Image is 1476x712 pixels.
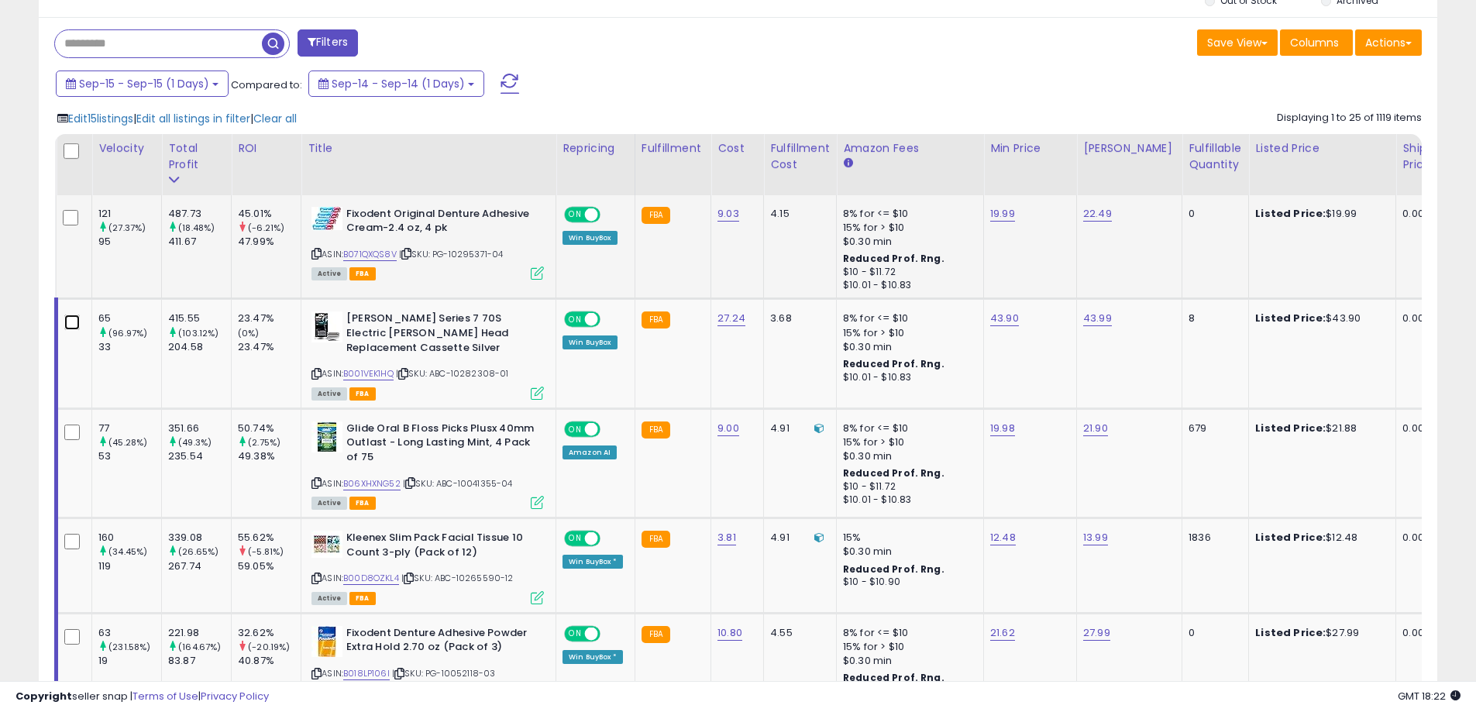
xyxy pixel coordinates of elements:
span: Clear all [253,111,297,126]
small: FBA [642,421,670,439]
div: Amazon AI [563,445,617,459]
div: 15% for > $10 [843,435,972,449]
div: 49.38% [238,449,301,463]
div: Cost [717,140,757,157]
div: 4.15 [770,207,824,221]
div: $21.88 [1255,421,1384,435]
div: 8% for <= $10 [843,311,972,325]
strong: Copyright [15,689,72,703]
div: Total Profit [168,140,225,173]
div: 1836 [1189,531,1237,545]
a: 13.99 [1083,530,1108,545]
div: 0 [1189,207,1237,221]
div: 15% for > $10 [843,326,972,340]
div: ROI [238,140,294,157]
div: 95 [98,235,161,249]
div: $43.90 [1255,311,1384,325]
a: 9.00 [717,421,739,436]
a: 22.49 [1083,206,1112,222]
div: Velocity [98,140,155,157]
b: Reduced Prof. Rng. [843,562,944,576]
div: seller snap | | [15,690,269,704]
small: (-6.21%) [248,222,284,234]
div: Repricing [563,140,628,157]
div: Listed Price [1255,140,1389,157]
span: Sep-14 - Sep-14 (1 Days) [332,76,465,91]
div: 77 [98,421,161,435]
a: 19.98 [990,421,1015,436]
div: Ship Price [1402,140,1433,173]
div: $12.48 [1255,531,1384,545]
div: 53 [98,449,161,463]
div: 32.62% [238,626,301,640]
small: FBA [642,531,670,548]
a: 43.90 [990,311,1019,326]
b: Listed Price: [1255,625,1326,640]
small: (0%) [238,327,260,339]
div: $10 - $10.90 [843,576,972,589]
span: All listings currently available for purchase on Amazon [311,267,347,280]
button: Actions [1355,29,1422,56]
div: 8% for <= $10 [843,421,972,435]
div: 23.47% [238,340,301,354]
div: 0.00 [1402,421,1428,435]
span: 2025-09-16 18:22 GMT [1398,689,1461,703]
a: B071QXQS8V [343,248,397,261]
div: 33 [98,340,161,354]
div: 0.00 [1402,626,1428,640]
small: (34.45%) [108,545,147,558]
span: | SKU: ABC-10265590-12 [401,572,514,584]
small: FBA [642,207,670,224]
span: ON [566,422,585,435]
div: 83.87 [168,654,231,668]
div: 4.91 [770,531,824,545]
a: 9.03 [717,206,739,222]
img: 51mwcUzGVVL._SL40_.jpg [311,421,342,452]
small: Amazon Fees. [843,157,852,170]
div: 221.98 [168,626,231,640]
a: 27.99 [1083,625,1110,641]
div: 415.55 [168,311,231,325]
div: [PERSON_NAME] [1083,140,1175,157]
span: All listings currently available for purchase on Amazon [311,387,347,401]
span: ON [566,532,585,545]
small: (231.58%) [108,641,150,653]
span: OFF [598,532,623,545]
div: ASIN: [311,421,544,507]
div: Displaying 1 to 25 of 1119 items [1277,111,1422,126]
div: 160 [98,531,161,545]
b: Reduced Prof. Rng. [843,252,944,265]
div: Amazon Fees [843,140,977,157]
div: 63 [98,626,161,640]
div: $10 - $11.72 [843,266,972,279]
small: (49.3%) [178,436,212,449]
div: Fulfillable Quantity [1189,140,1242,173]
a: 21.62 [990,625,1015,641]
img: 41ZTprgMCfL._SL40_.jpg [311,626,342,657]
b: Listed Price: [1255,530,1326,545]
div: ASIN: [311,311,544,397]
div: 0.00 [1402,311,1428,325]
small: (164.67%) [178,641,221,653]
small: (18.48%) [178,222,215,234]
div: $10 - $11.72 [843,480,972,494]
b: Fixodent Original Denture Adhesive Cream-2.4 oz, 4 pk [346,207,535,239]
div: 121 [98,207,161,221]
div: $0.30 min [843,340,972,354]
div: 679 [1189,421,1237,435]
span: Edit all listings in filter [136,111,250,126]
div: Win BuyBox * [563,650,623,664]
b: Glide Oral B Floss Picks Plusx 40mm Outlast - Long Lasting Mint, 4 Pack of 75 [346,421,535,469]
small: FBA [642,311,670,328]
span: All listings currently available for purchase on Amazon [311,592,347,605]
div: 40.87% [238,654,301,668]
a: 19.99 [990,206,1015,222]
span: FBA [349,387,376,401]
img: 5118LKH-ieL._SL40_.jpg [311,531,342,558]
div: 235.54 [168,449,231,463]
small: (45.28%) [108,436,147,449]
div: 0 [1189,626,1237,640]
div: Win BuyBox [563,231,618,245]
span: Compared to: [231,77,302,92]
div: 50.74% [238,421,301,435]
